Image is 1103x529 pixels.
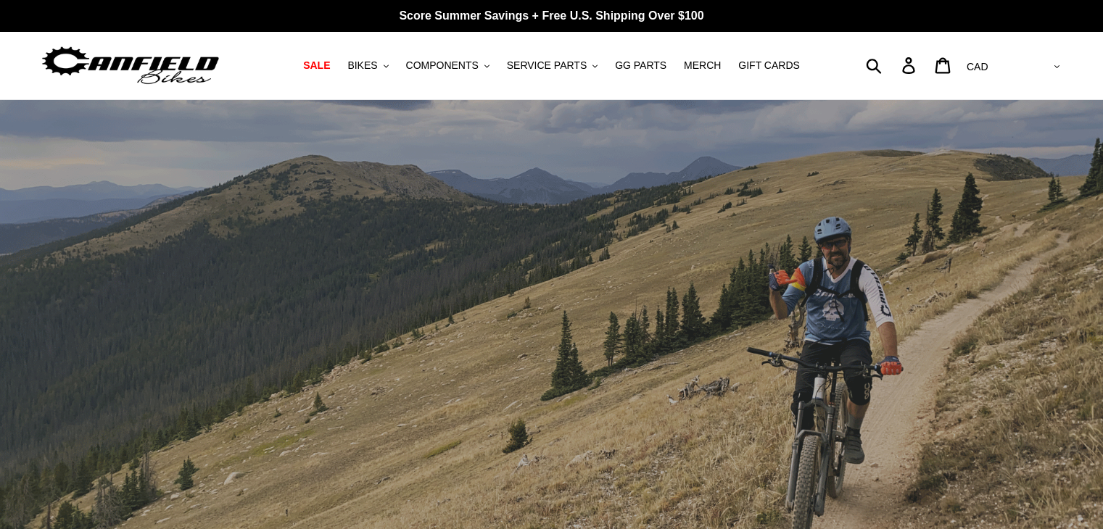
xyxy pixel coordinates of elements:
button: BIKES [340,56,395,75]
button: SERVICE PARTS [500,56,605,75]
input: Search [874,49,911,81]
a: GIFT CARDS [731,56,807,75]
a: GG PARTS [608,56,674,75]
span: MERCH [684,59,721,72]
span: BIKES [347,59,377,72]
a: SALE [296,56,337,75]
span: SALE [303,59,330,72]
span: GG PARTS [615,59,666,72]
img: Canfield Bikes [40,43,221,88]
a: MERCH [677,56,728,75]
span: SERVICE PARTS [507,59,587,72]
button: COMPONENTS [399,56,497,75]
span: COMPONENTS [406,59,479,72]
span: GIFT CARDS [738,59,800,72]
